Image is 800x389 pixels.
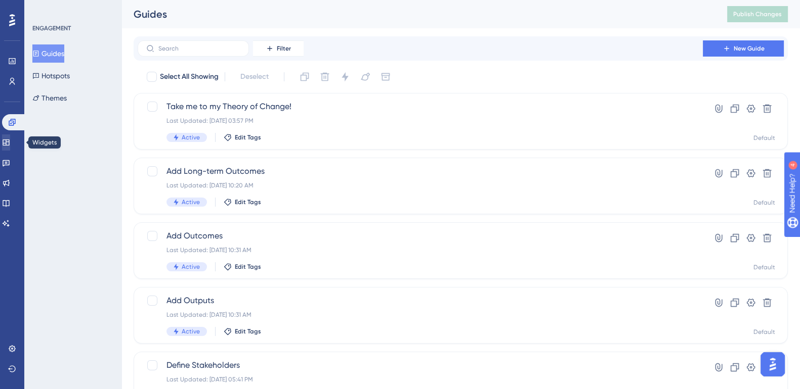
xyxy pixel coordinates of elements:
span: Edit Tags [235,133,261,141]
button: Edit Tags [224,327,261,335]
span: Add Outcomes [166,230,674,242]
div: ENGAGEMENT [32,24,71,32]
span: Add Outputs [166,295,674,307]
span: Take me to my Theory of Change! [166,101,674,113]
span: New Guide [734,44,765,53]
div: Last Updated: [DATE] 10:31 AM [166,311,674,319]
button: New Guide [703,40,784,57]
button: Edit Tags [224,263,261,271]
span: Need Help? [24,3,63,15]
iframe: UserGuiding AI Assistant Launcher [757,349,788,379]
span: Edit Tags [235,198,261,206]
span: Edit Tags [235,327,261,335]
span: Define Stakeholders [166,359,674,371]
div: Default [753,134,775,142]
span: Deselect [240,71,269,83]
div: Default [753,328,775,336]
span: Publish Changes [733,10,782,18]
span: Active [182,133,200,141]
div: Last Updated: [DATE] 10:31 AM [166,246,674,254]
span: Filter [277,44,291,53]
button: Edit Tags [224,133,261,141]
button: Themes [32,89,67,107]
button: Hotspots [32,67,70,85]
div: Last Updated: [DATE] 03:57 PM [166,117,674,125]
span: Active [182,263,200,271]
div: Default [753,199,775,207]
button: Edit Tags [224,198,261,206]
span: Active [182,327,200,335]
span: Active [182,198,200,206]
div: Guides [134,7,702,21]
button: Deselect [231,68,278,86]
div: Last Updated: [DATE] 10:20 AM [166,181,674,189]
div: Last Updated: [DATE] 05:41 PM [166,375,674,383]
span: Edit Tags [235,263,261,271]
span: Select All Showing [160,71,219,83]
div: 4 [70,5,73,13]
button: Filter [253,40,304,57]
button: Guides [32,44,64,63]
button: Publish Changes [727,6,788,22]
div: Default [753,263,775,271]
input: Search [158,45,240,52]
span: Add Long-term Outcomes [166,165,674,177]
